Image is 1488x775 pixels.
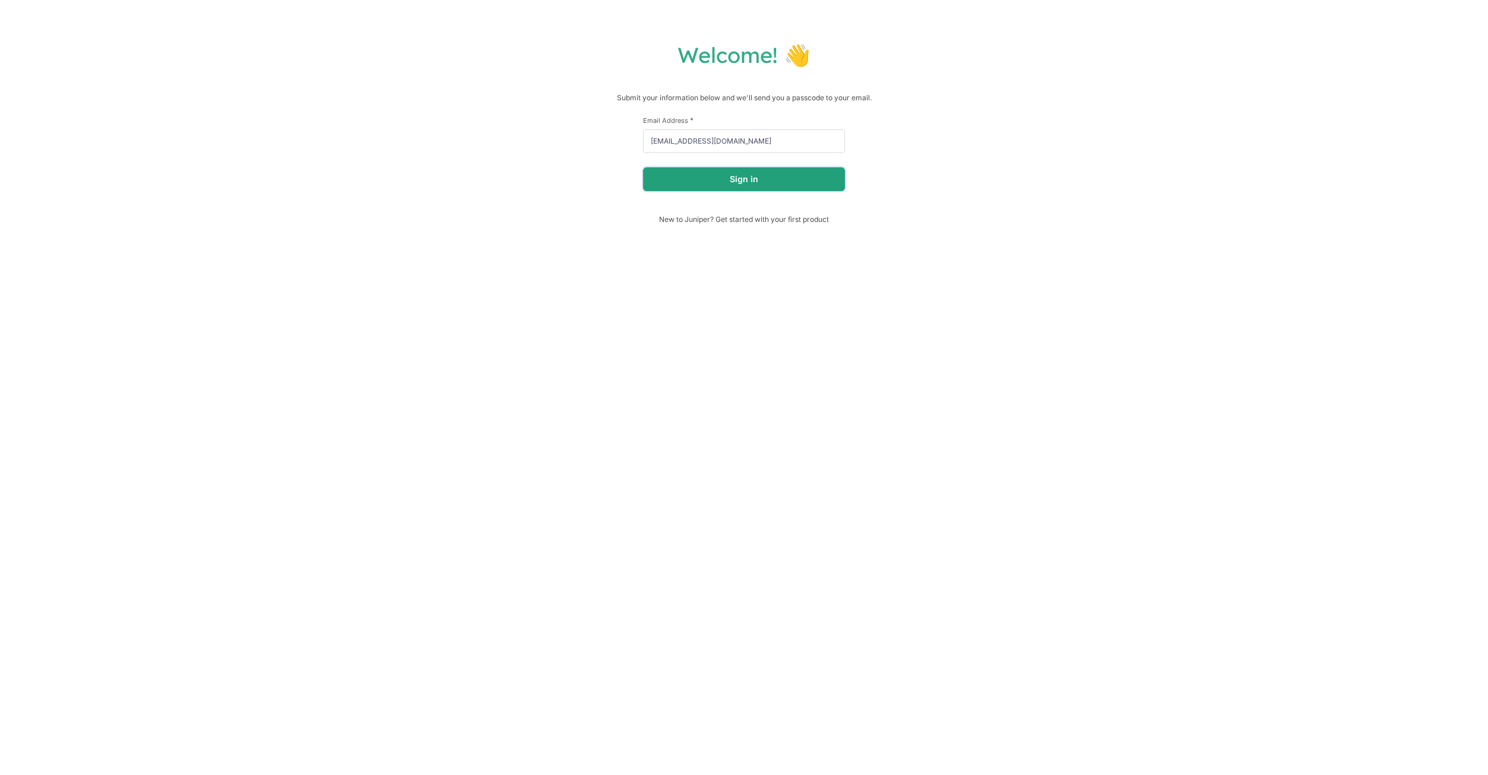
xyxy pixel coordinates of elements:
input: email@example.com [643,129,845,153]
label: Email Address [643,116,845,125]
h1: Welcome! 👋 [12,42,1476,68]
span: This field is required. [690,116,694,125]
span: New to Juniper? Get started with your first product [643,215,845,224]
button: Sign in [643,167,845,191]
p: Submit your information below and we'll send you a passcode to your email. [12,92,1476,104]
